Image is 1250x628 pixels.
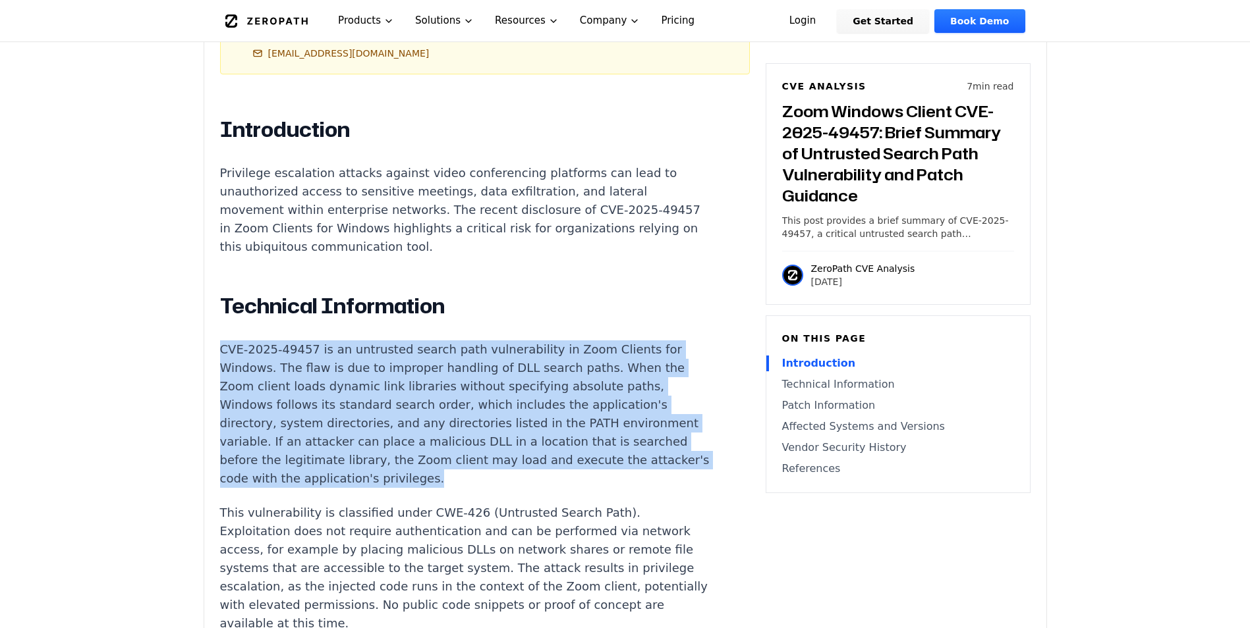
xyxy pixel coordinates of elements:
p: 7 min read [967,80,1013,93]
a: Vendor Security History [782,440,1014,456]
h2: Technical Information [220,293,710,319]
a: Book Demo [934,9,1025,33]
h6: CVE Analysis [782,80,866,93]
a: Affected Systems and Versions [782,419,1014,434]
a: Introduction [782,355,1014,371]
p: [DATE] [811,275,915,288]
h2: Introduction [220,117,710,143]
a: Patch Information [782,398,1014,413]
p: Privilege escalation attacks against video conferencing platforms can lead to unauthorized access... [220,164,710,256]
h6: On this page [782,332,1014,345]
a: References [782,461,1014,477]
a: [EMAIL_ADDRESS][DOMAIN_NAME] [252,47,430,60]
p: This post provides a brief summary of CVE-2025-49457, a critical untrusted search path vulnerabil... [782,214,1014,240]
a: Login [774,9,832,33]
p: ZeroPath CVE Analysis [811,262,915,275]
img: ZeroPath CVE Analysis [782,265,803,286]
a: Get Started [837,9,929,33]
a: Technical Information [782,377,1014,392]
h3: Zoom Windows Client CVE-2025-49457: Brief Summary of Untrusted Search Path Vulnerability and Patc... [782,101,1014,206]
p: CVE-2025-49457 is an untrusted search path vulnerability in Zoom Clients for Windows. The flaw is... [220,340,710,488]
